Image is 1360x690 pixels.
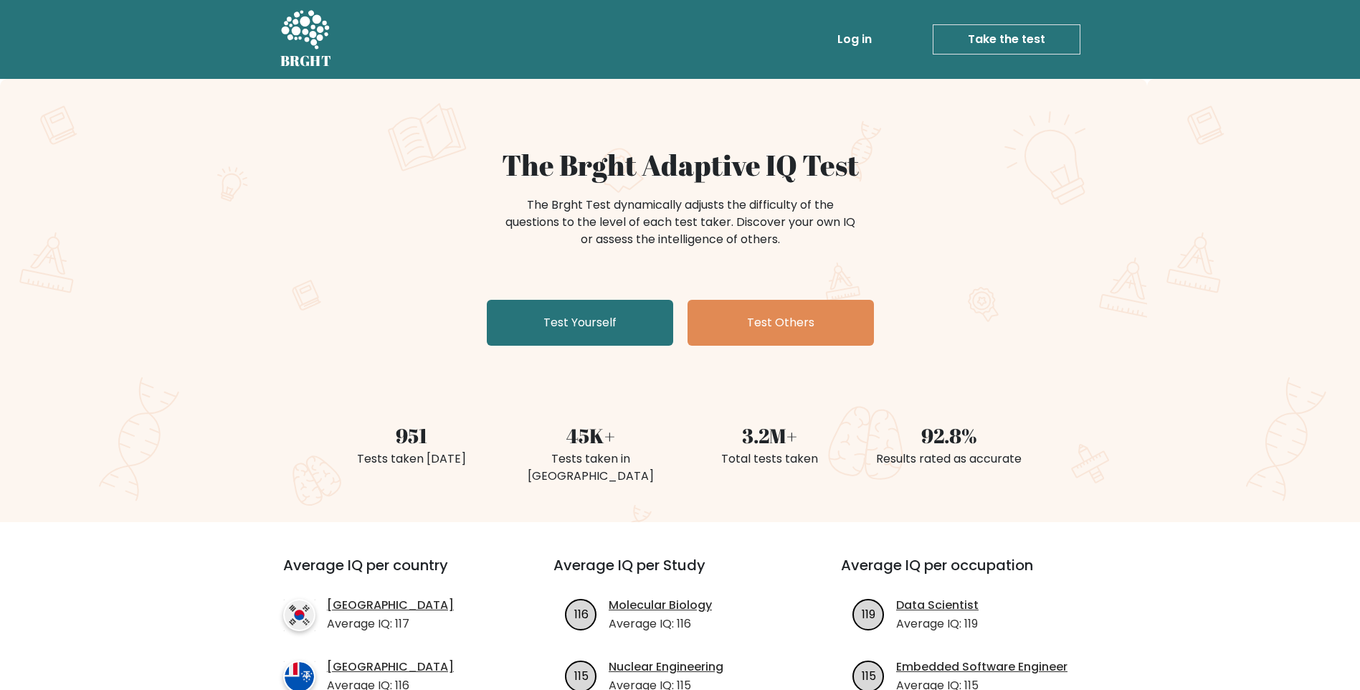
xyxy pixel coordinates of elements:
[283,599,315,631] img: country
[331,420,493,450] div: 951
[896,597,979,614] a: Data Scientist
[283,557,502,591] h3: Average IQ per country
[327,615,454,633] p: Average IQ: 117
[896,615,979,633] p: Average IQ: 119
[331,450,493,468] div: Tests taken [DATE]
[609,658,723,676] a: Nuclear Engineering
[933,24,1080,55] a: Take the test
[487,300,673,346] a: Test Yourself
[689,450,851,468] div: Total tests taken
[574,605,589,622] text: 116
[862,667,876,684] text: 115
[327,658,454,676] a: [GEOGRAPHIC_DATA]
[280,52,332,70] h5: BRGHT
[609,615,712,633] p: Average IQ: 116
[574,667,589,684] text: 115
[896,658,1067,676] a: Embedded Software Engineer
[688,300,874,346] a: Test Others
[832,25,878,54] a: Log in
[862,605,875,622] text: 119
[280,6,332,73] a: BRGHT
[331,148,1030,182] h1: The Brght Adaptive IQ Test
[689,420,851,450] div: 3.2M+
[609,597,712,614] a: Molecular Biology
[868,450,1030,468] div: Results rated as accurate
[501,197,860,248] div: The Brght Test dynamically adjusts the difficulty of the questions to the level of each test take...
[841,557,1094,591] h3: Average IQ per occupation
[510,450,672,485] div: Tests taken in [GEOGRAPHIC_DATA]
[868,420,1030,450] div: 92.8%
[553,557,807,591] h3: Average IQ per Study
[327,597,454,614] a: [GEOGRAPHIC_DATA]
[510,420,672,450] div: 45K+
